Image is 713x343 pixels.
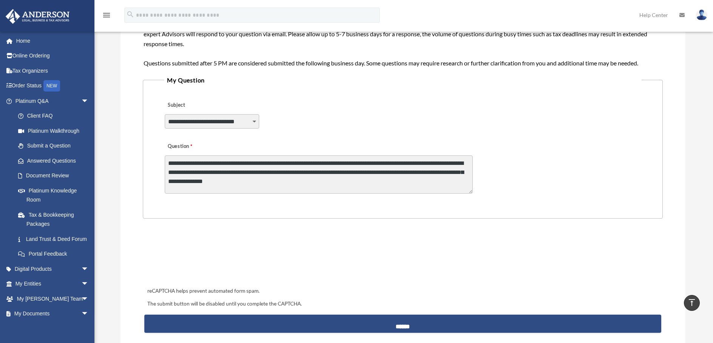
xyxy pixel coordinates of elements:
a: My [PERSON_NAME] Teamarrow_drop_down [5,291,100,306]
img: User Pic [696,9,707,20]
a: Online Ordering [5,48,100,64]
i: vertical_align_top [687,298,696,307]
a: Answered Questions [11,153,100,168]
span: arrow_drop_down [81,93,96,109]
a: menu [102,13,111,20]
a: Platinum Q&Aarrow_drop_down [5,93,100,109]
a: Land Trust & Deed Forum [11,231,100,247]
a: Portal Feedback [11,247,100,262]
label: Question [165,141,223,152]
span: arrow_drop_down [81,291,96,307]
a: Submit a Question [11,138,96,154]
span: arrow_drop_down [81,261,96,277]
a: vertical_align_top [684,295,700,311]
iframe: reCAPTCHA [145,242,260,272]
a: Document Review [11,168,100,183]
a: Tax Organizers [5,63,100,78]
a: Client FAQ [11,109,100,124]
a: Platinum Knowledge Room [11,183,100,207]
a: Home [5,33,100,48]
div: reCAPTCHA helps prevent automated form spam. [144,287,661,296]
span: arrow_drop_down [81,306,96,322]
a: Order StatusNEW [5,78,100,94]
img: Anderson Advisors Platinum Portal [3,9,72,24]
a: My Entitiesarrow_drop_down [5,276,100,292]
a: Digital Productsarrow_drop_down [5,261,100,276]
i: menu [102,11,111,20]
span: arrow_drop_down [81,276,96,292]
legend: My Question [164,75,641,85]
a: My Documentsarrow_drop_down [5,306,100,321]
a: Tax & Bookkeeping Packages [11,207,100,231]
label: Subject [165,100,237,111]
i: search [126,10,135,19]
div: The submit button will be disabled until you complete the CAPTCHA. [144,300,661,309]
a: Platinum Walkthrough [11,123,100,138]
div: NEW [43,80,60,92]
